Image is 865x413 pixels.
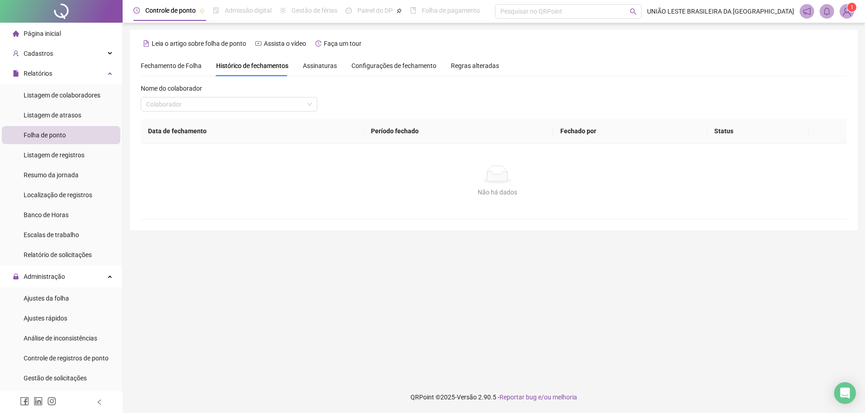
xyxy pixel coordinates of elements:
[24,374,87,382] span: Gestão de solicitações
[143,40,149,47] span: file-text
[13,30,19,37] span: home
[24,211,69,219] span: Banco de Horas
[457,394,477,401] span: Versão
[24,295,69,302] span: Ajustes da folha
[255,40,262,47] span: youtube
[24,151,84,159] span: Listagem de registros
[96,399,103,405] span: left
[152,187,843,197] div: Não há dados
[145,7,196,14] span: Controle de ponto
[451,63,499,69] span: Regras alteradas
[834,382,856,404] div: Open Intercom Messenger
[357,7,393,14] span: Painel do DP
[264,40,306,47] span: Assista o vídeo
[396,8,402,14] span: pushpin
[141,62,202,69] span: Fechamento de Folha
[850,4,854,10] span: 1
[346,7,352,14] span: dashboard
[24,131,66,139] span: Folha de ponto
[280,7,286,14] span: sun
[123,381,865,413] footer: QRPoint © 2025 - 2.90.5 -
[133,7,140,14] span: clock-circle
[24,191,92,199] span: Localização de registros
[24,70,52,77] span: Relatórios
[24,335,97,342] span: Análise de inconsistências
[324,40,361,47] span: Faça um tour
[148,127,207,135] span: Data de fechamento
[213,7,219,14] span: file-done
[24,50,53,57] span: Cadastros
[24,30,61,37] span: Página inicial
[24,251,92,258] span: Relatório de solicitações
[410,7,416,14] span: book
[13,273,19,280] span: lock
[24,355,109,362] span: Controle de registros de ponto
[24,112,81,119] span: Listagem de atrasos
[24,92,100,99] span: Listagem de colaboradores
[225,7,272,14] span: Admissão digital
[34,397,43,406] span: linkedin
[371,127,419,135] span: Período fechado
[24,315,67,322] span: Ajustes rápidos
[24,231,79,238] span: Escalas de trabalho
[422,7,480,14] span: Folha de pagamento
[24,273,65,280] span: Administração
[499,394,577,401] span: Reportar bug e/ou melhoria
[303,63,337,69] span: Assinaturas
[292,7,337,14] span: Gestão de férias
[141,83,202,93] span: Nome do colaborador
[351,63,436,69] span: Configurações de fechamento
[647,6,794,16] span: UNIÃO LESTE BRASILEIRA DA [GEOGRAPHIC_DATA]
[847,3,856,12] sup: Atualize o seu contato no menu Meus Dados
[714,127,733,135] span: Status
[13,50,19,57] span: user-add
[20,397,29,406] span: facebook
[152,40,246,47] span: Leia o artigo sobre folha de ponto
[840,5,854,18] img: 46995
[823,7,831,15] span: bell
[560,127,596,135] span: Fechado por
[216,62,288,69] span: Histórico de fechamentos
[630,8,637,15] span: search
[315,40,321,47] span: history
[803,7,811,15] span: notification
[13,70,19,77] span: file
[47,397,56,406] span: instagram
[199,8,205,14] span: pushpin
[24,171,79,179] span: Resumo da jornada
